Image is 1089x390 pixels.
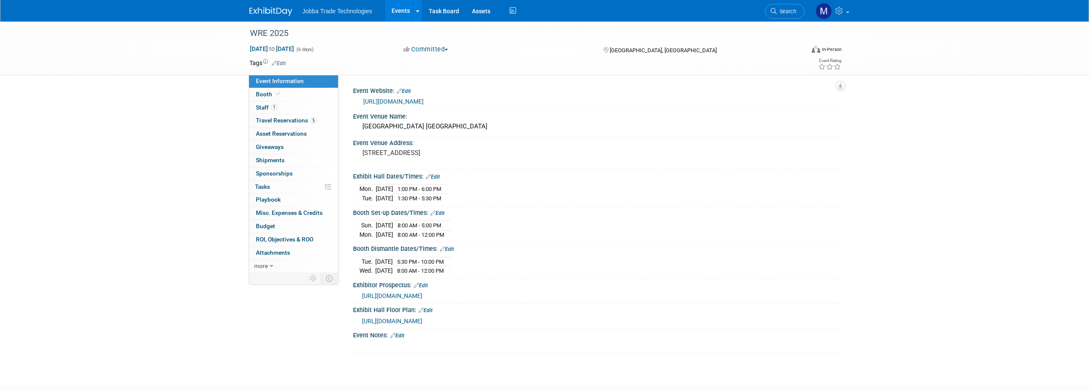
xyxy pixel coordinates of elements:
td: Wed. [359,266,375,275]
a: Edit [397,88,411,94]
a: [URL][DOMAIN_NAME] [362,318,422,325]
span: Jobba Trade Technologies [303,8,372,15]
span: 5:30 PM - 10:00 PM [397,259,444,265]
span: to [268,45,276,52]
a: Attachments [249,247,338,259]
td: Tue. [359,257,375,266]
span: Booth [256,91,282,98]
a: Edit [390,333,404,339]
span: Shipments [256,157,285,164]
a: Edit [426,174,440,180]
span: Travel Reservations [256,117,317,124]
span: (6 days) [296,47,314,52]
td: Tags [249,59,286,67]
div: In-Person [822,46,842,53]
a: [URL][DOMAIN_NAME] [362,292,422,299]
a: Edit [414,283,428,289]
div: Event Rating [818,59,841,63]
img: Format-Inperson.png [812,46,820,53]
a: Edit [440,246,454,252]
div: Booth Dismantle Dates/Times: [353,242,840,253]
span: Misc. Expenses & Credits [256,209,323,216]
span: more [254,262,268,269]
a: Asset Reservations [249,128,338,140]
img: ExhibitDay [249,7,292,16]
span: Attachments [256,249,290,256]
a: Playbook [249,194,338,206]
td: [DATE] [376,230,393,239]
span: Event Information [256,77,304,84]
span: Budget [256,223,275,229]
div: [GEOGRAPHIC_DATA] [GEOGRAPHIC_DATA] [359,120,834,133]
span: [DATE] [DATE] [249,45,294,53]
div: Event Venue Address: [353,137,840,147]
span: 5 [310,117,317,124]
div: Event Venue Name: [353,110,840,121]
td: [DATE] [376,185,393,194]
span: Tasks [255,183,270,190]
a: Travel Reservations5 [249,114,338,127]
span: 8:00 AM - 5:00 PM [398,222,441,229]
span: 1:00 PM - 6:00 PM [398,186,441,192]
td: Toggle Event Tabs [320,273,338,284]
a: Sponsorships [249,167,338,180]
span: Sponsorships [256,170,293,177]
span: Staff [256,104,277,111]
td: Personalize Event Tab Strip [306,273,321,284]
div: Exhibit Hall Floor Plan: [353,304,840,315]
a: Giveaways [249,141,338,154]
a: Edit [418,307,433,313]
span: Search [777,8,796,15]
pre: [STREET_ADDRESS] [362,149,546,157]
td: [DATE] [376,221,393,230]
a: Misc. Expenses & Credits [249,207,338,220]
a: Edit [430,210,445,216]
a: more [249,260,338,273]
span: 1:30 PM - 5:30 PM [398,195,441,202]
div: Event Website: [353,84,840,95]
td: [DATE] [375,257,393,266]
td: Mon. [359,185,376,194]
td: Tue. [359,194,376,203]
span: ROI, Objectives & ROO [256,236,313,243]
td: [DATE] [376,194,393,203]
a: ROI, Objectives & ROO [249,233,338,246]
a: Edit [272,60,286,66]
i: Booth reservation complete [276,92,280,96]
a: Budget [249,220,338,233]
span: Playbook [256,196,281,203]
div: Event Notes: [353,329,840,340]
span: 1 [271,104,277,110]
img: Madison McDonnell [816,3,832,19]
td: [DATE] [375,266,393,275]
span: 8:00 AM - 12:00 PM [398,232,444,238]
div: Exhibit Hall Dates/Times: [353,170,840,181]
a: Event Information [249,75,338,88]
div: Exhibitor Prospectus: [353,279,840,290]
a: Search [765,4,804,19]
a: Tasks [249,181,338,194]
span: 8:00 AM - 12:00 PM [397,268,444,274]
span: Giveaways [256,143,284,150]
a: [URL][DOMAIN_NAME] [363,98,424,105]
td: Mon. [359,230,376,239]
div: WRE 2025 [247,26,792,41]
div: Booth Set-up Dates/Times: [353,206,840,217]
td: Sun. [359,221,376,230]
span: [GEOGRAPHIC_DATA], [GEOGRAPHIC_DATA] [610,47,717,54]
span: Asset Reservations [256,130,307,137]
a: Shipments [249,154,338,167]
div: Event Format [754,45,842,57]
a: Staff1 [249,101,338,114]
button: Committed [401,45,451,54]
a: Booth [249,88,338,101]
